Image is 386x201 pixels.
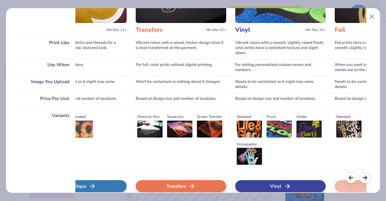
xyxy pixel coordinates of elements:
div: Vibrant colors with a smooth, slightly raised finish; vinyl prints have a consistent texture and ... [235,37,326,59]
div: For adding personalized custom names and numbers. [235,59,326,76]
div: Needs to be vectorized so it might lose some details [235,76,326,93]
button: Close [366,11,378,22]
div: Vibrant colors with a raised, thicker design since it is heat transferred on the garment. [136,37,226,59]
div: For full-color prints without digital printing. [136,59,226,76]
h3: Transfers [136,26,204,34]
span: Min Qty: 12+ [206,28,226,32]
div: Image You Upload [20,76,75,93]
div: Print Like [20,37,75,59]
div: Transfers [136,180,226,192]
div: Vinyl [235,180,326,192]
div: Applique [36,180,127,192]
h3: Vinyl [235,26,303,34]
div: Won't be vectorized so nothing about it changes [136,76,226,93]
div: Based on design size and number of locations. [136,93,226,110]
div: Based on design size and number of locations. [36,93,127,110]
span: Min Qty: 12+ [305,28,326,32]
div: Incorporates various fabrics and threads for a raised, multi-dimensional, textured look. [36,37,127,59]
span: Min Qty: 12+ [106,28,127,32]
div: Use When [20,59,75,76]
div: Price Per Unit [20,93,75,110]
div: Needs to be vectorized so it might lose some details [36,76,127,93]
div: For large-area embroidery. [36,59,127,76]
div: Based on design size and number of locations. [235,93,326,110]
div: Variants [20,110,75,170]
